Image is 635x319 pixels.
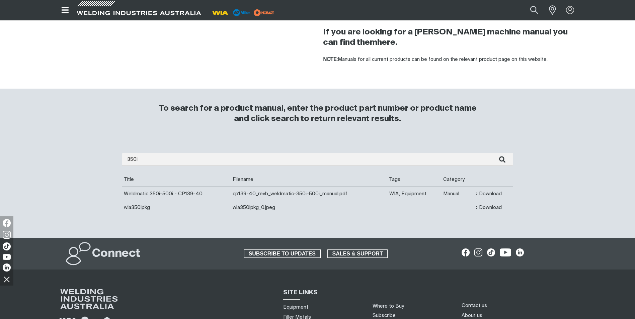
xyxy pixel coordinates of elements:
[3,263,11,272] img: LinkedIn
[231,187,388,201] td: cp139-40_revb_weldmatic-350i-500i_manual.pdf
[3,219,11,227] img: Facebook
[514,3,545,18] input: Product name or item number...
[327,249,388,258] a: SALES & SUPPORT
[122,153,513,166] input: Enter search...
[231,173,388,187] th: Filename
[323,56,577,64] p: Manuals for all current products can be found on the relevant product page on this website.
[388,187,442,201] td: WIA, Equipment
[92,246,140,261] h2: Connect
[476,204,502,211] a: Download
[244,249,321,258] a: SUBSCRIBE TO UPDATES
[3,254,11,260] img: YouTube
[3,231,11,239] img: Instagram
[373,304,404,309] a: Where to Buy
[462,302,487,309] a: Contact us
[388,173,442,187] th: Tags
[377,38,397,46] a: here.
[328,249,387,258] span: SALES & SUPPORT
[462,312,482,319] a: About us
[373,313,396,318] a: Subscribe
[122,173,231,187] th: Title
[323,57,338,62] strong: NOTE:
[231,201,388,214] td: wia350ipkg_0.jpeg
[323,28,568,46] strong: If you are looking for a [PERSON_NAME] machine manual you can find them
[122,201,231,214] td: wia350ipkg
[3,242,11,250] img: TikTok
[244,249,320,258] span: SUBSCRIBE TO UPDATES
[252,10,276,15] a: miller
[252,8,276,18] img: miller
[476,190,502,198] a: Download
[442,173,474,187] th: Category
[283,304,308,311] a: Equipment
[523,3,546,18] button: Search products
[283,290,318,296] span: SITE LINKS
[156,103,480,124] h3: To search for a product manual, enter the product part number or product name and click search to...
[1,274,12,285] img: hide socials
[122,187,231,201] td: Weldmatic 350i-500i - CP139-40
[442,187,474,201] td: Manual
